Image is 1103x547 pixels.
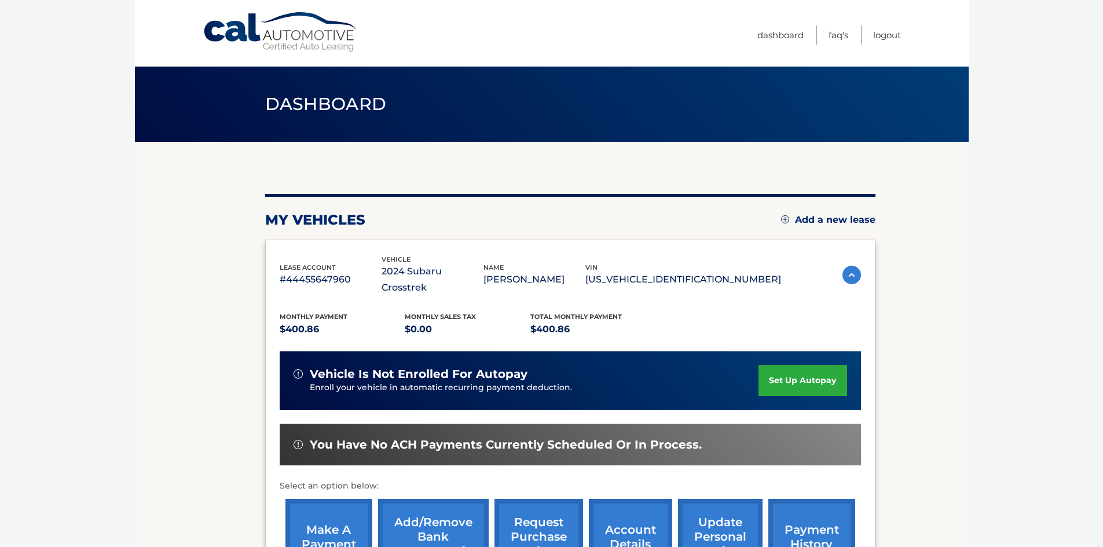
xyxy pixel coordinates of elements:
[294,369,303,379] img: alert-white.svg
[280,263,336,271] span: lease account
[781,215,789,223] img: add.svg
[310,381,759,394] p: Enroll your vehicle in automatic recurring payment deduction.
[530,313,622,321] span: Total Monthly Payment
[382,255,411,263] span: vehicle
[280,271,382,288] p: #44455647960
[405,321,530,337] p: $0.00
[382,263,483,296] p: 2024 Subaru Crosstrek
[873,25,901,45] a: Logout
[842,266,861,284] img: accordion-active.svg
[585,263,598,271] span: vin
[781,214,875,226] a: Add a new lease
[758,365,847,396] a: set up autopay
[483,263,504,271] span: name
[829,25,848,45] a: FAQ's
[280,321,405,337] p: $400.86
[294,440,303,449] img: alert-white.svg
[585,271,781,288] p: [US_VEHICLE_IDENTIFICATION_NUMBER]
[280,479,861,493] p: Select an option below:
[405,313,476,321] span: Monthly sales Tax
[483,271,585,288] p: [PERSON_NAME]
[310,367,527,381] span: vehicle is not enrolled for autopay
[280,313,347,321] span: Monthly Payment
[310,438,702,452] span: You have no ACH payments currently scheduled or in process.
[265,211,365,229] h2: my vehicles
[757,25,804,45] a: Dashboard
[265,93,387,115] span: Dashboard
[530,321,656,337] p: $400.86
[203,12,359,53] a: Cal Automotive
